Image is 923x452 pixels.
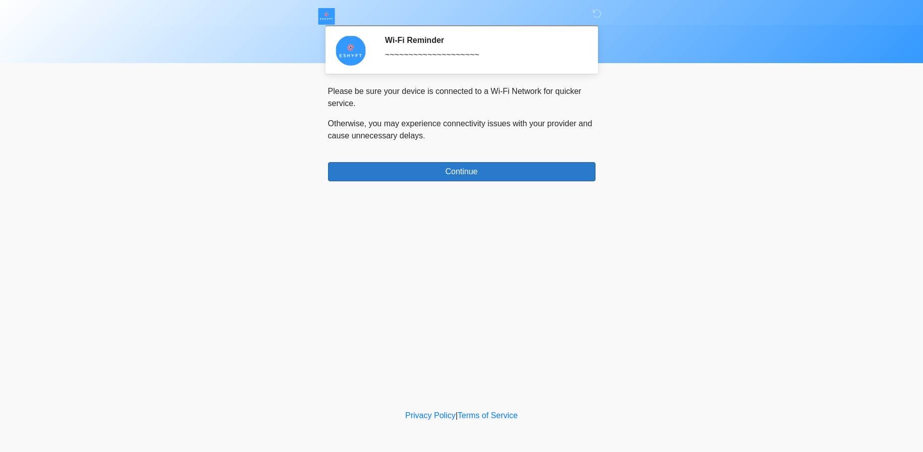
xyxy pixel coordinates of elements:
h2: Wi-Fi Reminder [385,35,580,45]
button: Continue [328,162,595,181]
p: Otherwise, you may experience connectivity issues with your provider and cause unnecessary delays [328,118,595,142]
a: Privacy Policy [405,411,456,420]
img: Agent Avatar [336,35,366,66]
div: ~~~~~~~~~~~~~~~~~~~~ [385,49,580,61]
img: ESHYFT Logo [318,8,335,25]
a: Terms of Service [458,411,518,420]
p: Please be sure your device is connected to a Wi-Fi Network for quicker service. [328,85,595,110]
a: | [456,411,458,420]
span: . [423,131,425,140]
